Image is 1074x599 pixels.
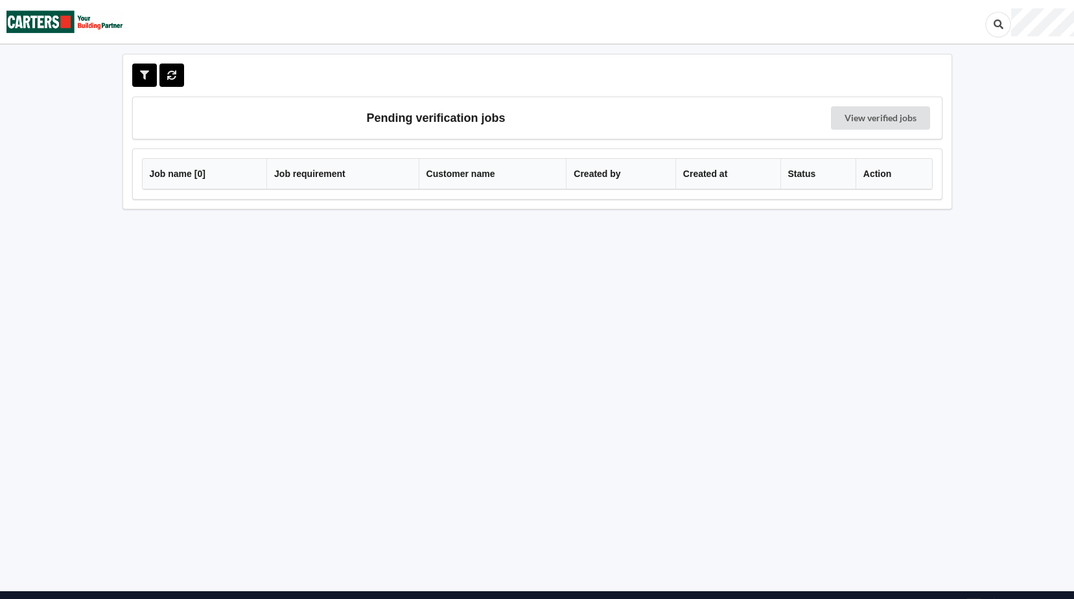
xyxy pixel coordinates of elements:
[1011,8,1074,36] div: User Profile
[419,159,566,189] th: Customer name
[675,159,780,189] th: Created at
[780,159,856,189] th: Status
[856,159,932,189] th: Action
[143,159,267,189] th: Job name [ 0 ]
[831,106,930,130] a: View verified jobs
[6,1,123,43] img: Carters
[566,159,675,189] th: Created by
[142,106,730,130] h3: Pending verification jobs
[266,159,419,189] th: Job requirement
